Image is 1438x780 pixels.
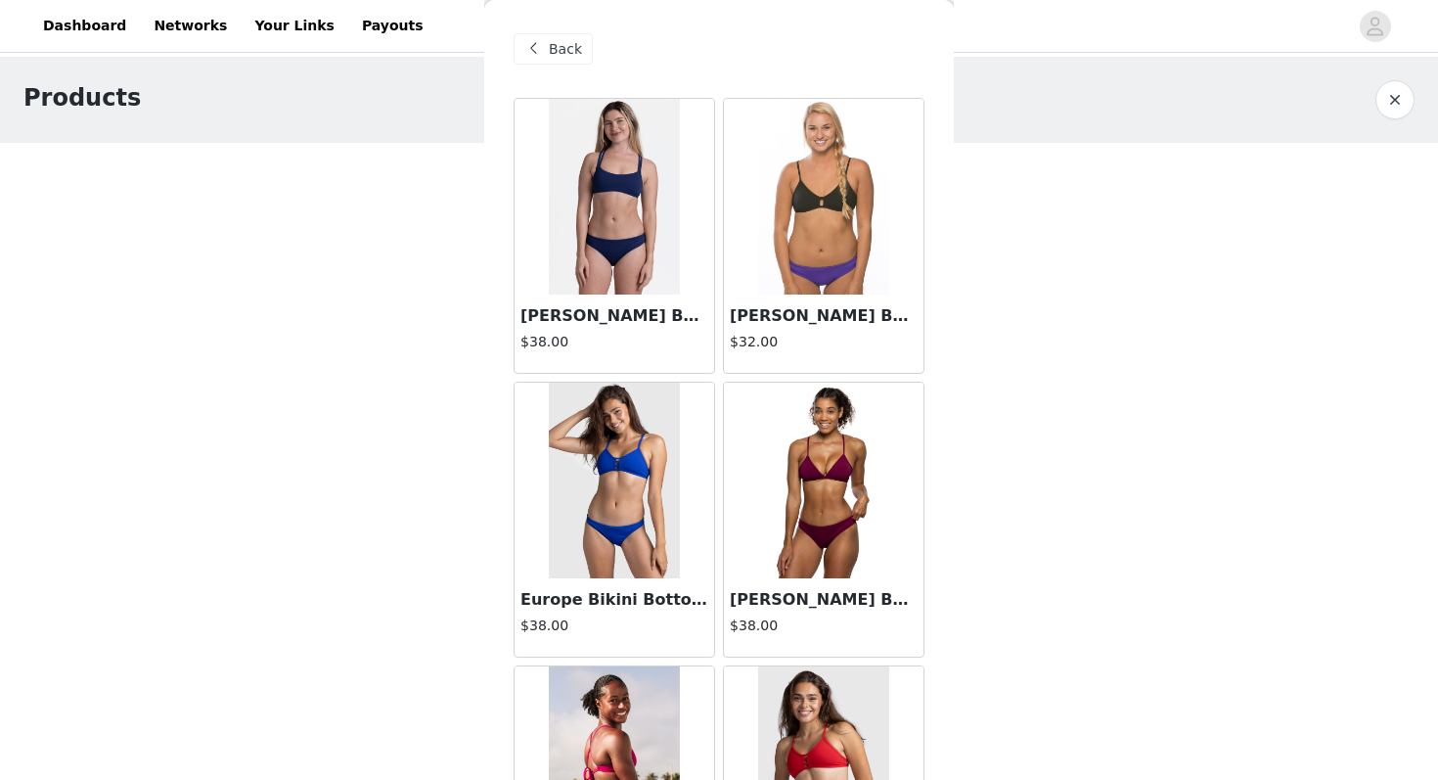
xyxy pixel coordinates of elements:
span: Back [549,39,582,60]
h3: [PERSON_NAME] Bottoms - Purple [730,304,918,328]
img: Andy Bikini Bottom - Cabernet [758,383,888,578]
a: Your Links [243,4,346,48]
h4: $38.00 [730,616,918,636]
img: Europe Bikini Bottom - Blueberry [549,383,679,578]
a: Networks [142,4,239,48]
h4: $38.00 [520,616,708,636]
h4: $38.00 [520,332,708,352]
h4: $32.00 [730,332,918,352]
h3: Europe Bikini Bottom - Blueberry [520,588,708,612]
h3: [PERSON_NAME] Bottom - Navy [520,304,708,328]
h1: Products [23,80,141,115]
a: Dashboard [31,4,138,48]
div: avatar [1366,11,1384,42]
h3: [PERSON_NAME] Bottom - Cabernet [730,588,918,612]
img: Andy Bikini Bottom - Navy [549,99,679,295]
img: Andy Bikini Bottoms - Purple [758,99,888,295]
a: Payouts [350,4,435,48]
